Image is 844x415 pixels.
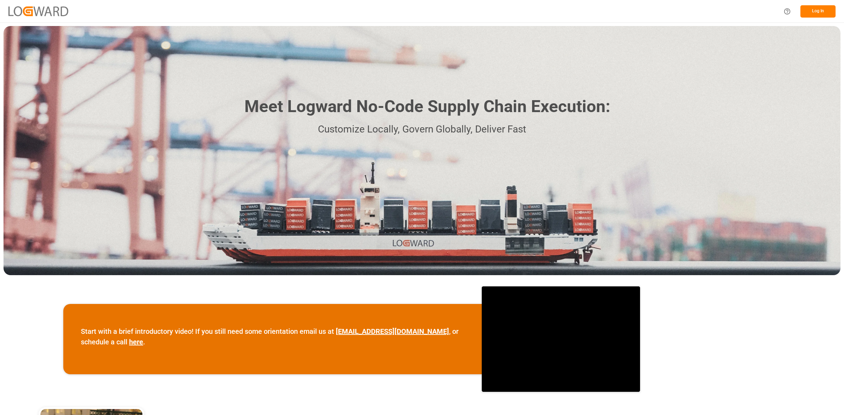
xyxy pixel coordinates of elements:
[336,327,449,336] a: [EMAIL_ADDRESS][DOMAIN_NAME]
[129,338,143,346] a: here
[234,122,610,137] p: Customize Locally, Govern Globally, Deliver Fast
[244,94,610,119] h1: Meet Logward No-Code Supply Chain Execution:
[8,6,68,16] img: Logward_new_orange.png
[81,326,464,347] p: Start with a brief introductory video! If you still need some orientation email us at , or schedu...
[800,5,836,18] button: Log In
[779,4,795,19] button: Help Center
